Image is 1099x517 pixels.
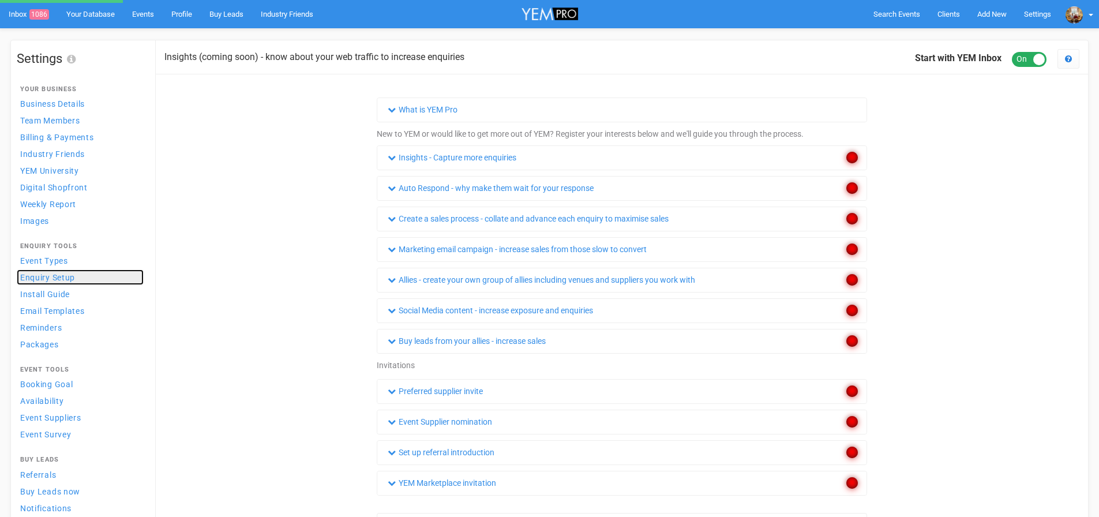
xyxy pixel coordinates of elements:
[20,116,80,125] span: Team Members
[20,166,79,175] span: YEM University
[20,273,75,282] span: Enquiry Setup
[386,335,547,347] a: Buy leads from your allies - increase sales
[386,151,518,164] a: Insights - Capture more enquiries
[17,286,144,302] a: Install Guide
[20,183,88,192] span: Digital Shopfront
[386,243,648,256] a: Marketing email campaign - increase sales from those slow to convert
[17,269,144,285] a: Enquiry Setup
[17,426,144,442] a: Event Survey
[17,146,144,162] a: Industry Friends
[1066,6,1083,24] img: open-uri20200520-4-1r8dlr4
[17,500,144,516] a: Notifications
[937,10,960,18] span: Clients
[915,52,1047,65] legend: Start with YEM Inbox
[17,96,144,111] a: Business Details
[17,336,144,352] a: Packages
[20,366,140,373] h4: Event Tools
[20,396,63,406] span: Availability
[20,323,62,332] span: Reminders
[17,163,144,178] a: YEM University
[17,129,144,145] a: Billing & Payments
[20,413,81,422] span: Event Suppliers
[20,243,140,250] h4: Enquiry Tools
[386,385,485,398] a: Preferred supplier invite
[17,196,144,212] a: Weekly Report
[17,484,144,499] a: Buy Leads now
[386,103,459,116] a: What is YEM Pro
[20,456,140,463] h4: Buy Leads
[17,303,144,319] a: Email Templates
[17,376,144,392] a: Booking Goal
[386,304,595,317] a: Social Media content - increase exposure and enquiries
[17,467,144,482] a: Referrals
[20,216,49,226] span: Images
[17,393,144,409] a: Availability
[20,340,59,349] span: Packages
[17,320,144,335] a: Reminders
[17,213,144,228] a: Images
[386,477,498,489] a: YEM Marketplace invitation
[20,256,68,265] span: Event Types
[17,113,144,128] a: Team Members
[20,133,94,142] span: Billing & Payments
[20,86,140,93] h4: Your Business
[164,52,464,62] h2: Insights (coming soon) - know about your web traffic to increase enquiries
[20,99,85,108] span: Business Details
[29,9,49,20] span: 1086
[386,446,496,459] a: Set up referral introduction
[377,128,804,140] p: New to YEM or would like to get more out of YEM? Register your interests below and we'll guide yo...
[20,430,71,439] span: Event Survey
[977,10,1007,18] span: Add New
[17,253,144,268] a: Event Types
[20,380,73,389] span: Booking Goal
[17,179,144,195] a: Digital Shopfront
[377,359,867,371] div: Invitations
[386,274,697,286] a: Allies - create your own group of allies including venues and suppliers you work with
[17,52,144,66] h1: Settings
[20,290,70,299] span: Install Guide
[386,182,595,194] a: Auto Respond - why make them wait for your response
[20,200,76,209] span: Weekly Report
[17,410,144,425] a: Event Suppliers
[386,212,670,225] a: Create a sales process - collate and advance each enquiry to maximise sales
[386,415,494,428] a: Event Supplier nomination
[873,10,920,18] span: Search Events
[20,306,85,316] span: Email Templates
[20,504,72,513] span: Notifications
